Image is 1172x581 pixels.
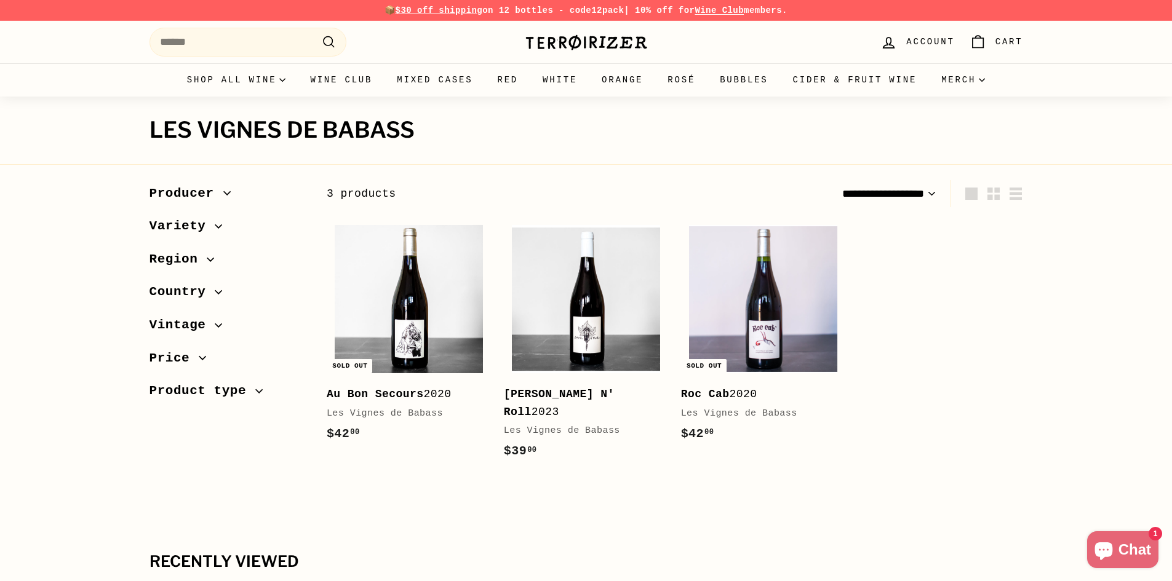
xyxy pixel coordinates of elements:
button: Country [149,279,307,312]
span: $39 [504,444,537,458]
div: Les Vignes de Babass [504,424,656,438]
a: Cart [962,24,1030,60]
div: 2020 [681,385,834,403]
a: Bubbles [708,63,780,97]
a: Account [873,24,962,60]
a: Mixed Cases [385,63,485,97]
span: $42 [327,427,360,441]
a: Wine Club [695,6,744,15]
div: 2023 [504,385,656,421]
sup: 00 [350,428,359,437]
sup: 00 [527,446,536,454]
span: Producer [149,183,223,204]
b: Roc Cab [681,388,730,400]
summary: Shop all wine [175,63,298,97]
a: Sold out Roc Cab2020Les Vignes de Babass [681,216,846,456]
button: Vintage [149,312,307,345]
button: Producer [149,180,307,213]
button: Product type [149,377,307,411]
span: Account [906,35,954,49]
div: Sold out [682,359,727,373]
p: 📦 on 12 bottles - code | 10% off for members. [149,4,1023,17]
a: White [530,63,589,97]
span: Vintage [149,315,215,336]
div: Les Vignes de Babass [327,406,479,421]
summary: Merch [929,63,997,97]
span: Product type [149,381,256,401]
sup: 00 [704,428,714,437]
b: [PERSON_NAME] N' Roll [504,388,615,418]
span: Price [149,348,199,369]
a: Cider & Fruit Wine [781,63,930,97]
a: Wine Club [298,63,385,97]
button: Region [149,246,307,279]
span: Region [149,249,207,270]
span: Cart [995,35,1023,49]
div: Recently viewed [149,553,1023,571]
a: Red [485,63,530,97]
b: Au Bon Secours [327,388,424,400]
strong: 12pack [591,6,624,15]
span: Variety [149,216,215,237]
div: Primary [125,63,1048,97]
div: Sold out [327,359,372,373]
div: Les Vignes de Babass [681,406,834,421]
inbox-online-store-chat: Shopify online store chat [1083,531,1162,571]
span: $42 [681,427,714,441]
span: Country [149,282,215,302]
a: Sold out Au Bon Secours2020Les Vignes de Babass [327,216,492,456]
a: [PERSON_NAME] N' Roll2023Les Vignes de Babass [504,216,669,473]
div: 2020 [327,385,479,403]
a: Rosé [655,63,708,97]
button: Variety [149,213,307,246]
div: 3 products [327,185,675,203]
a: Orange [589,63,655,97]
h1: Les Vignes de Babass [149,118,1023,143]
button: Price [149,345,307,378]
span: $30 off shipping [396,6,483,15]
